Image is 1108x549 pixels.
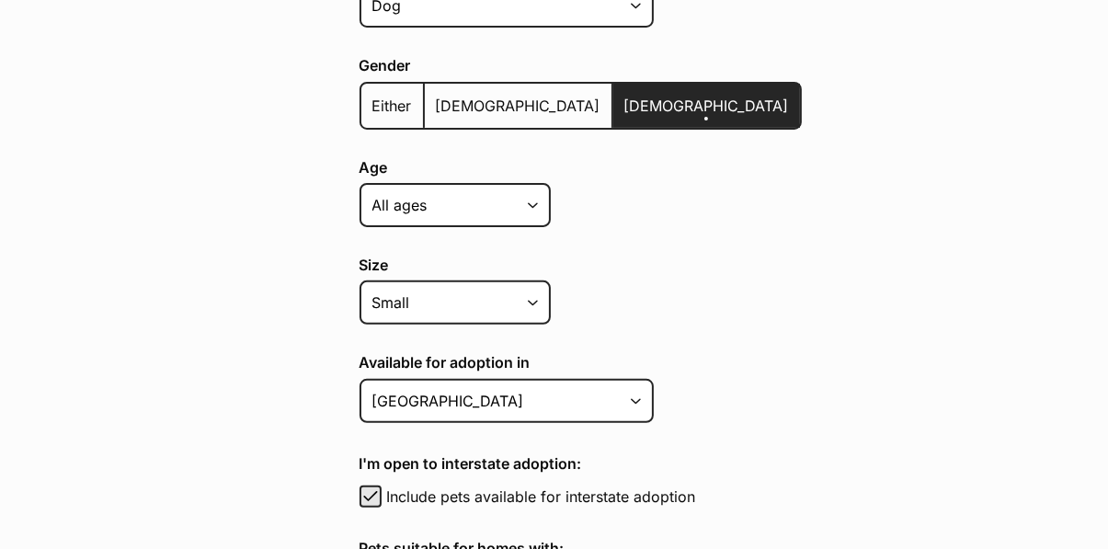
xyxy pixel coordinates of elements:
label: Include pets available for interstate adoption [387,486,802,508]
span: Either [372,97,412,115]
label: Size [360,257,802,273]
span: [DEMOGRAPHIC_DATA] [624,97,789,115]
label: Available for adoption in [360,354,802,371]
span: [DEMOGRAPHIC_DATA] [436,97,600,115]
h4: I'm open to interstate adoption: [360,452,802,475]
label: Gender [360,57,802,74]
label: Age [360,159,802,176]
